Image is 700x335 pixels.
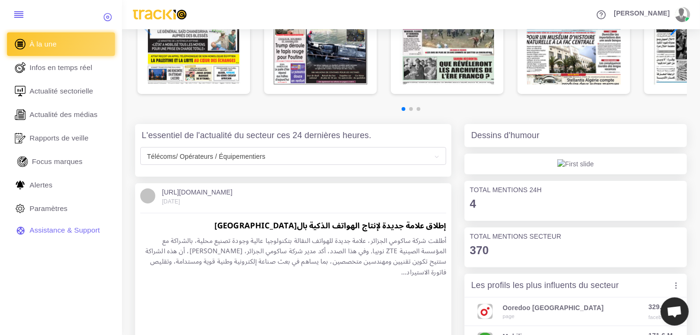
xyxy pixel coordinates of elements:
[648,313,674,321] span: facebook
[470,186,682,194] h6: TOTAL MENTIONS 24H
[614,10,670,16] span: [PERSON_NAME]
[502,312,603,320] div: page
[162,198,180,205] small: [DATE]
[30,39,57,49] span: À la une
[7,32,115,56] a: À la une
[13,108,27,122] img: revue-editorielle.svg
[675,7,687,22] img: avatar
[30,109,98,120] span: Actualité des médias
[402,107,405,111] span: Go to slide 1
[30,180,53,190] span: Alertes
[7,79,115,103] a: Actualité sectorielle
[7,126,115,150] a: Rapports de veille
[143,150,443,163] span: Télécoms/ Opérateurs / Équipementiers
[13,61,27,75] img: revue-live.svg
[648,302,674,312] span: 329.6 M
[13,37,27,51] img: home.svg
[129,5,191,24] img: trackio.svg
[470,197,682,211] h2: 4
[162,188,232,196] h6: [URL][DOMAIN_NAME]
[417,107,420,111] span: Go to slide 3
[140,147,446,165] span: Télécoms/ Opérateurs / Équipementiers
[7,173,115,197] a: Alertes
[471,131,540,141] h4: Dessins d'humour
[30,133,89,143] span: Rapports de veille
[13,202,27,216] img: parametre.svg
[471,280,619,291] h4: Les profils les plus influents du secteur
[7,150,115,173] a: Focus marques
[470,244,682,257] h2: 370
[7,197,115,220] a: Paramètres
[409,107,413,111] span: Go to slide 2
[140,236,446,278] p: أطلقت شركة ساكومي الجزائر، علامة جديدة للهواتف النقالة بتكنولوجيا عالية وجودة تصنيع محلية، بالشرا...
[557,159,593,169] img: First slide
[478,304,493,319] img: Ooredoo Algérie
[32,156,83,167] span: Focus marques
[30,62,92,73] span: Infos en temps réel
[7,56,115,79] a: Infos en temps réel
[13,84,27,98] img: revue-sectorielle.svg
[30,86,93,96] span: Actualité sectorielle
[30,225,100,235] span: Assistance & Support
[7,103,115,126] a: Actualité des médias
[15,155,30,169] img: focus-marques.svg
[140,220,446,233] h5: إطلاق علامة جديدة لإنتاج الهواتف الذكية بال[GEOGRAPHIC_DATA]
[13,131,27,145] img: rapport_1.svg
[470,233,682,241] h6: TOTAL MENTIONS SECTEUR
[661,297,689,326] a: Ouvrir le chat
[13,178,27,192] img: Alerte.svg
[30,203,68,214] span: Paramètres
[609,7,693,22] a: [PERSON_NAME] avatar
[142,131,371,141] h4: L'essentiel de l'actualité du secteur ces 24 dernières heures.
[502,303,603,312] div: Ooredoo [GEOGRAPHIC_DATA]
